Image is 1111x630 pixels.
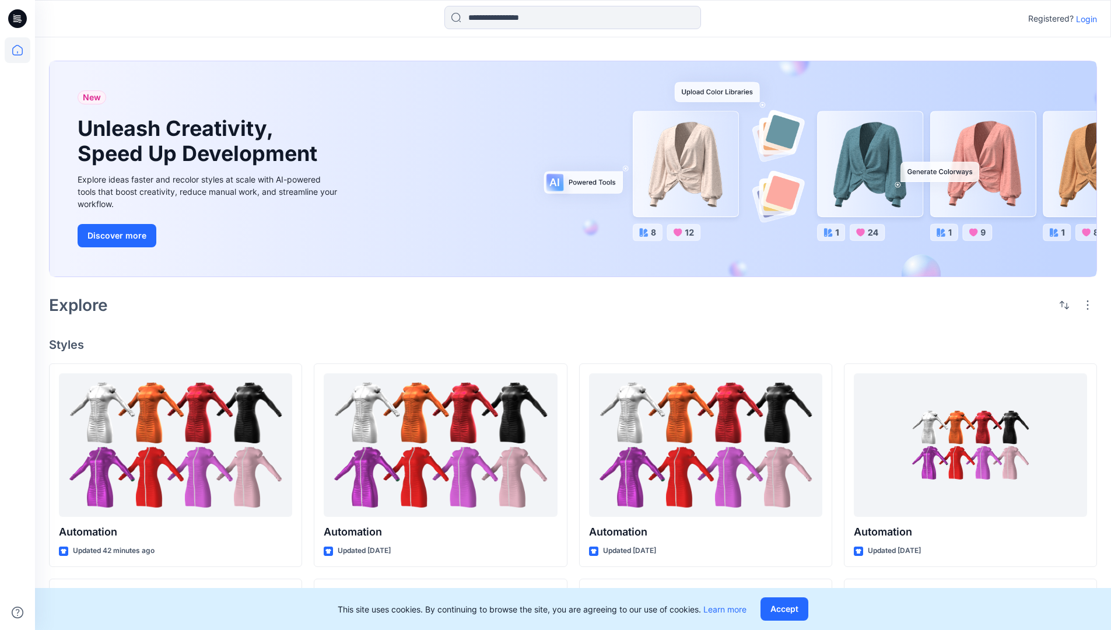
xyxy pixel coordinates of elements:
[49,296,108,314] h2: Explore
[868,545,921,557] p: Updated [DATE]
[78,224,156,247] button: Discover more
[338,545,391,557] p: Updated [DATE]
[589,524,822,540] p: Automation
[603,545,656,557] p: Updated [DATE]
[78,116,323,166] h1: Unleash Creativity, Speed Up Development
[338,603,746,615] p: This site uses cookies. By continuing to browse the site, you are agreeing to our use of cookies.
[703,604,746,614] a: Learn more
[83,90,101,104] span: New
[59,373,292,517] a: Automation
[1028,12,1074,26] p: Registered?
[324,524,557,540] p: Automation
[73,545,155,557] p: Updated 42 minutes ago
[49,338,1097,352] h4: Styles
[760,597,808,621] button: Accept
[78,224,340,247] a: Discover more
[78,173,340,210] div: Explore ideas faster and recolor styles at scale with AI-powered tools that boost creativity, red...
[854,524,1087,540] p: Automation
[324,373,557,517] a: Automation
[589,373,822,517] a: Automation
[854,373,1087,517] a: Automation
[59,524,292,540] p: Automation
[1076,13,1097,25] p: Login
